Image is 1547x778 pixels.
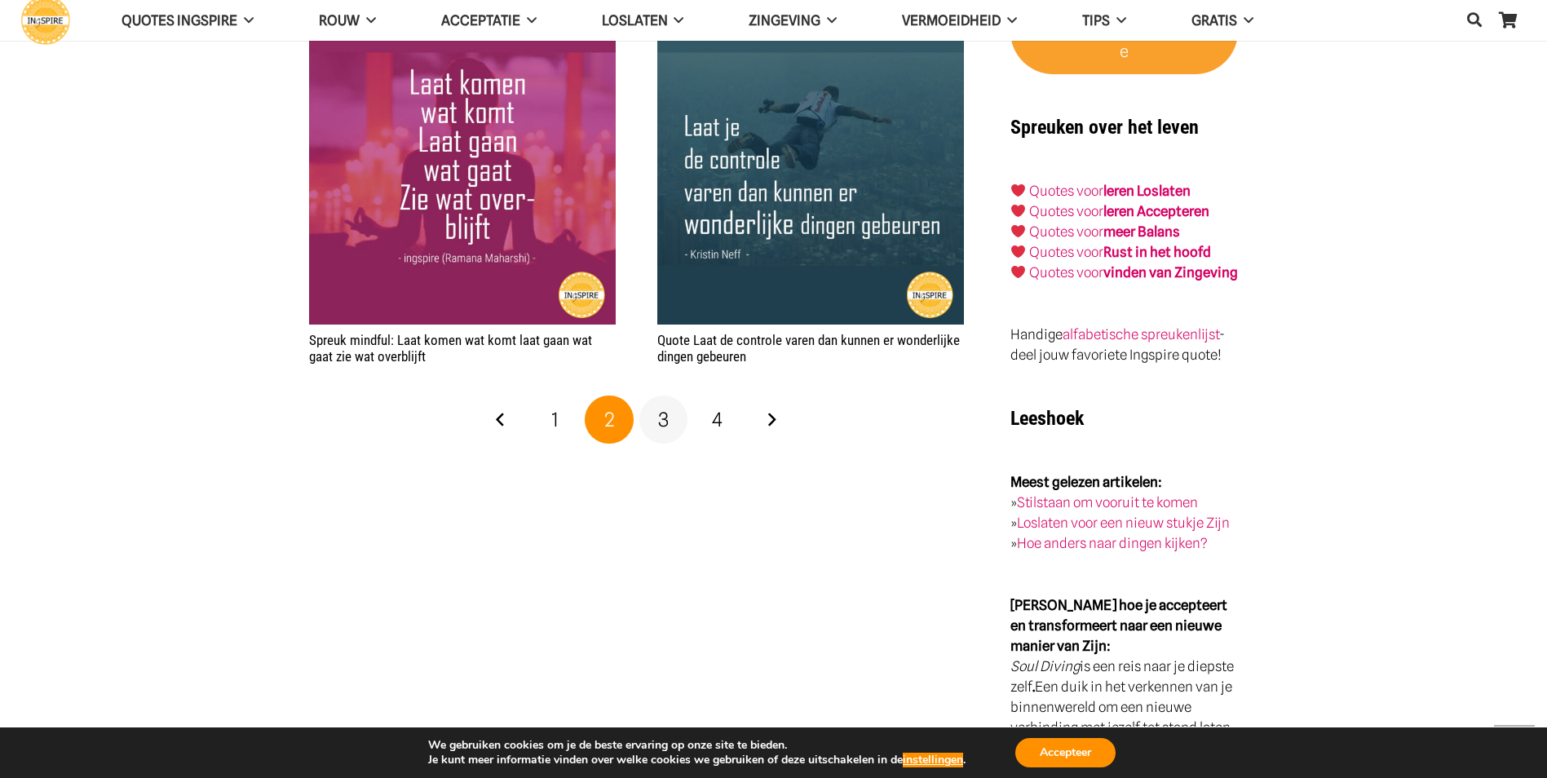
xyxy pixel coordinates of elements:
strong: meer Balans [1103,223,1180,240]
a: alfabetische spreukenlijst [1063,326,1219,343]
a: Pagina 3 [639,396,688,444]
strong: . [1032,679,1035,695]
a: Quotes voor [1029,203,1103,219]
a: Terug naar top [1494,725,1535,766]
span: Loslaten [602,12,668,29]
img: ❤ [1011,265,1025,279]
a: Zoeken [1458,1,1491,40]
a: Quotes voorvinden van Zingeving [1029,264,1238,281]
img: ❤ [1011,224,1025,238]
span: 2 [604,408,615,431]
strong: Meest gelezen artikelen: [1010,474,1162,490]
p: We gebruiken cookies om je de beste ervaring op onze site te bieden. [428,738,966,753]
p: Je kunt meer informatie vinden over welke cookies we gebruiken of deze uitschakelen in de . [428,753,966,767]
a: leren Loslaten [1103,183,1191,199]
img: Spreuk: Laat je de controle varen dan kunnen er wonderlijk dingen gebeuren [657,18,964,325]
strong: Spreuken over het leven [1010,116,1199,139]
p: Handige - deel jouw favoriete Ingspire quote! [1010,325,1238,365]
span: Acceptatie [441,12,520,29]
span: QUOTES INGSPIRE [122,12,237,29]
em: Soul Diving [1010,658,1080,674]
a: Quote Laat de controle varen dan kunnen er wonderlijke dingen gebeuren [657,332,960,365]
p: » » » [1010,472,1238,554]
strong: [PERSON_NAME] hoe je accepteert en transformeert naar een nieuwe manier van Zijn: [1010,597,1227,654]
a: Quotes voormeer Balans [1029,223,1180,240]
a: Hoe anders naar dingen kijken? [1017,535,1208,551]
span: 3 [658,408,669,431]
a: Quotes voorRust in het hoofd [1029,244,1211,260]
img: ❤ [1011,183,1025,197]
strong: vinden van Zingeving [1103,264,1238,281]
img: Spreuk mindfulness: Laat komen wat komt laat gaan wat gaat zie wat overblijft - ingspire [309,18,616,325]
span: 1 [551,408,559,431]
a: Stilstaan om vooruit te komen [1017,494,1198,511]
span: Zingeving [749,12,820,29]
strong: Rust in het hoofd [1103,244,1211,260]
span: 4 [712,408,723,431]
button: instellingen [903,753,963,767]
a: Pagina 1 [531,396,580,444]
span: VERMOEIDHEID [902,12,1001,29]
span: TIPS [1082,12,1110,29]
button: Accepteer [1015,738,1116,767]
img: ❤ [1011,245,1025,259]
a: Spreuk mindful: Laat komen wat komt laat gaan wat gaat zie wat overblijft [309,332,592,365]
img: ❤ [1011,204,1025,218]
a: Pagina 4 [693,396,742,444]
a: Quotes voor [1029,183,1103,199]
span: ROUW [319,12,360,29]
span: Pagina 2 [585,396,634,444]
strong: Leeshoek [1010,407,1084,430]
a: Loslaten voor een nieuw stukje Zijn [1017,515,1230,531]
span: GRATIS [1191,12,1237,29]
a: leren Accepteren [1103,203,1209,219]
